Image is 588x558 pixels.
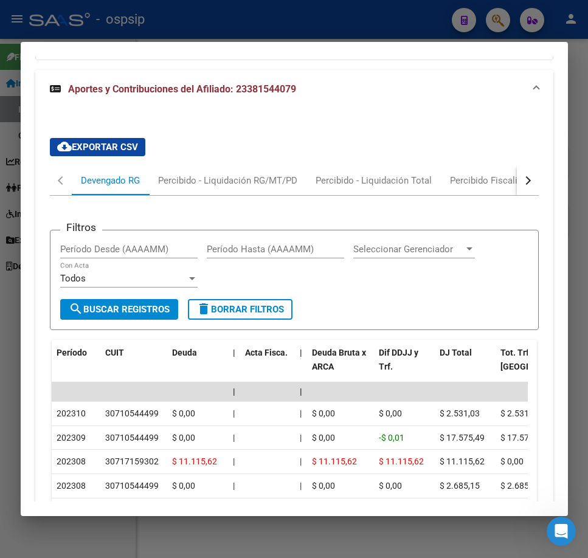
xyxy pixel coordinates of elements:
datatable-header-cell: Tot. Trf. Bruto [496,340,556,393]
span: $ 2.685,15 [500,481,541,491]
span: | [233,408,235,418]
span: | [300,456,302,466]
span: $ 0,00 [172,408,195,418]
span: Dif DDJJ y Trf. [379,348,418,371]
span: | [233,433,235,443]
span: 202310 [57,408,86,418]
span: Deuda Bruta x ARCA [312,348,366,371]
span: $ 0,00 [172,433,195,443]
div: Percibido - Liquidación Total [316,174,432,187]
span: Seleccionar Gerenciador [353,244,464,255]
span: 202308 [57,456,86,466]
mat-icon: search [69,301,83,316]
span: -$ 0,01 [379,433,404,443]
span: $ 2.531,03 [500,408,541,418]
span: | [233,387,235,396]
mat-expansion-panel-header: Aportes y Contribuciones del Afiliado: 23381544079 [35,70,553,109]
button: Exportar CSV [50,138,145,156]
span: Tot. Trf. [GEOGRAPHIC_DATA] [500,348,583,371]
span: $ 0,00 [500,456,524,466]
datatable-header-cell: | [228,340,240,393]
datatable-header-cell: Acta Fisca. [240,340,295,393]
div: Percibido Fiscalización [450,174,544,187]
span: Borrar Filtros [196,304,284,315]
span: 202308 [57,481,86,491]
span: $ 0,00 [379,481,402,491]
span: $ 2.685,15 [440,481,480,491]
mat-icon: delete [196,301,211,316]
span: $ 0,00 [312,481,335,491]
span: $ 0,00 [172,481,195,491]
datatable-header-cell: CUIT [100,340,167,393]
span: | [233,481,235,491]
button: Buscar Registros [60,299,178,320]
span: | [300,433,302,443]
span: $ 0,00 [312,408,335,418]
span: 202309 [57,433,86,443]
datatable-header-cell: Dif DDJJ y Trf. [374,340,435,393]
span: $ 11.115,62 [172,456,217,466]
h3: Filtros [60,221,102,234]
span: | [233,456,235,466]
datatable-header-cell: | [295,340,307,393]
span: Aportes y Contribuciones del Afiliado: 23381544079 [68,83,296,95]
div: 30717159302 [105,455,159,469]
span: $ 11.115,62 [440,456,485,466]
span: Buscar Registros [69,304,170,315]
span: Acta Fisca. [245,348,288,357]
div: 30710544499 [105,479,159,493]
span: | [300,481,302,491]
span: $ 0,00 [312,433,335,443]
span: $ 11.115,62 [379,456,424,466]
iframe: Intercom live chat [547,517,576,546]
span: Deuda [172,348,197,357]
datatable-header-cell: Deuda Bruta x ARCA [307,340,374,393]
div: Percibido - Liquidación RG/MT/PD [158,174,297,187]
span: DJ Total [440,348,472,357]
span: $ 17.575,50 [500,433,545,443]
span: | [300,408,302,418]
div: 30710544499 [105,407,159,421]
button: Borrar Filtros [188,299,292,320]
datatable-header-cell: DJ Total [435,340,496,393]
span: Exportar CSV [57,142,138,153]
span: $ 2.531,03 [440,408,480,418]
span: $ 0,00 [379,408,402,418]
span: CUIT [105,348,124,357]
datatable-header-cell: Deuda [167,340,228,393]
span: $ 17.575,49 [440,433,485,443]
span: $ 11.115,62 [312,456,357,466]
mat-icon: cloud_download [57,139,72,154]
span: | [300,348,302,357]
span: | [233,348,235,357]
div: 30710544499 [105,431,159,445]
div: Devengado RG [81,174,140,187]
datatable-header-cell: Período [52,340,100,393]
span: | [300,387,302,396]
span: Todos [60,273,86,284]
span: Período [57,348,87,357]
